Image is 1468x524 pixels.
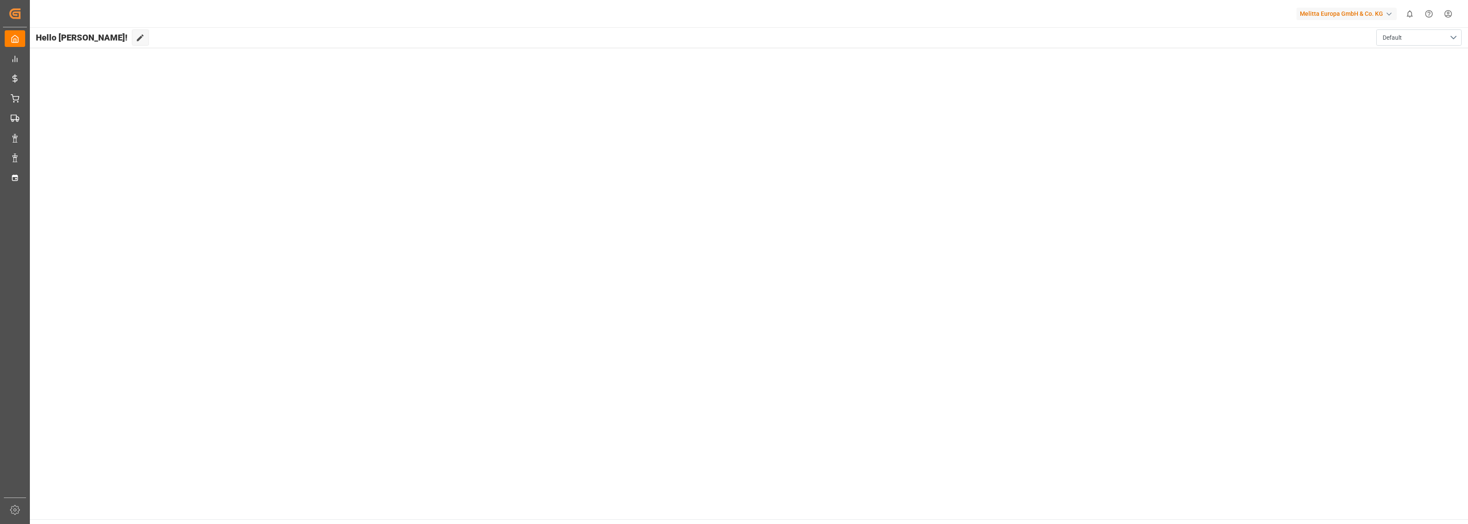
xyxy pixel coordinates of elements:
button: show 0 new notifications [1400,4,1419,23]
span: Default [1383,33,1402,42]
div: Melitta Europa GmbH & Co. KG [1296,8,1397,20]
button: open menu [1376,29,1462,46]
span: Hello [PERSON_NAME]! [36,29,128,46]
button: Help Center [1419,4,1439,23]
button: Melitta Europa GmbH & Co. KG [1296,6,1400,22]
